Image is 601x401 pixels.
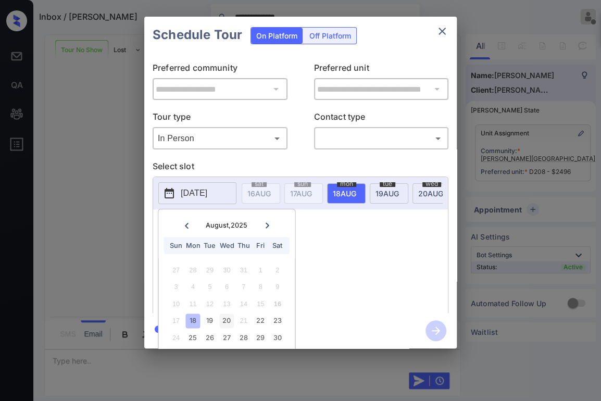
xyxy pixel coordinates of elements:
[375,189,399,198] span: 19 AUG
[254,263,268,277] div: Not available Friday, August 1st, 2025
[304,28,356,44] div: Off Platform
[186,239,200,253] div: Mon
[203,297,217,311] div: Not available Tuesday, August 12th, 2025
[370,183,408,204] div: date-select
[270,239,284,253] div: Sat
[236,297,251,311] div: Not available Thursday, August 14th, 2025
[251,28,303,44] div: On Platform
[254,280,268,294] div: Not available Friday, August 8th, 2025
[220,239,234,253] div: Wed
[181,187,207,199] p: [DATE]
[186,297,200,311] div: Not available Monday, August 11th, 2025
[186,280,200,294] div: Not available Monday, August 4th, 2025
[270,280,284,294] div: Not available Saturday, August 9th, 2025
[155,130,285,147] div: In Person
[236,239,251,253] div: Thu
[314,61,449,78] p: Preferred unit
[153,160,448,177] p: Select slot
[333,189,356,198] span: 18 AUG
[169,239,183,253] div: Sun
[144,17,251,53] h2: Schedule Tour
[220,263,234,277] div: Not available Wednesday, July 30th, 2025
[158,182,236,204] button: [DATE]
[422,181,441,187] span: wed
[254,297,268,311] div: Not available Friday, August 15th, 2025
[153,61,287,78] p: Preferred community
[220,297,234,311] div: Not available Wednesday, August 13th, 2025
[380,181,395,187] span: tue
[236,263,251,277] div: Not available Thursday, July 31st, 2025
[203,263,217,277] div: Not available Tuesday, July 29th, 2025
[153,110,287,127] p: Tour type
[162,261,292,363] div: month 2025-08
[254,239,268,253] div: Fri
[206,221,247,229] div: August , 2025
[169,263,183,277] div: Not available Sunday, July 27th, 2025
[327,183,366,204] div: date-select
[203,239,217,253] div: Tue
[220,280,234,294] div: Not available Wednesday, August 6th, 2025
[169,280,183,294] div: Not available Sunday, August 3rd, 2025
[236,280,251,294] div: Not available Thursday, August 7th, 2025
[337,181,356,187] span: mon
[314,110,449,127] p: Contact type
[186,263,200,277] div: Not available Monday, July 28th, 2025
[270,297,284,311] div: Not available Saturday, August 16th, 2025
[412,183,451,204] div: date-select
[168,209,448,228] p: *Available time slots
[418,189,443,198] span: 20 AUG
[419,317,453,344] button: btn-next
[203,280,217,294] div: Not available Tuesday, August 5th, 2025
[169,297,183,311] div: Not available Sunday, August 10th, 2025
[270,263,284,277] div: Not available Saturday, August 2nd, 2025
